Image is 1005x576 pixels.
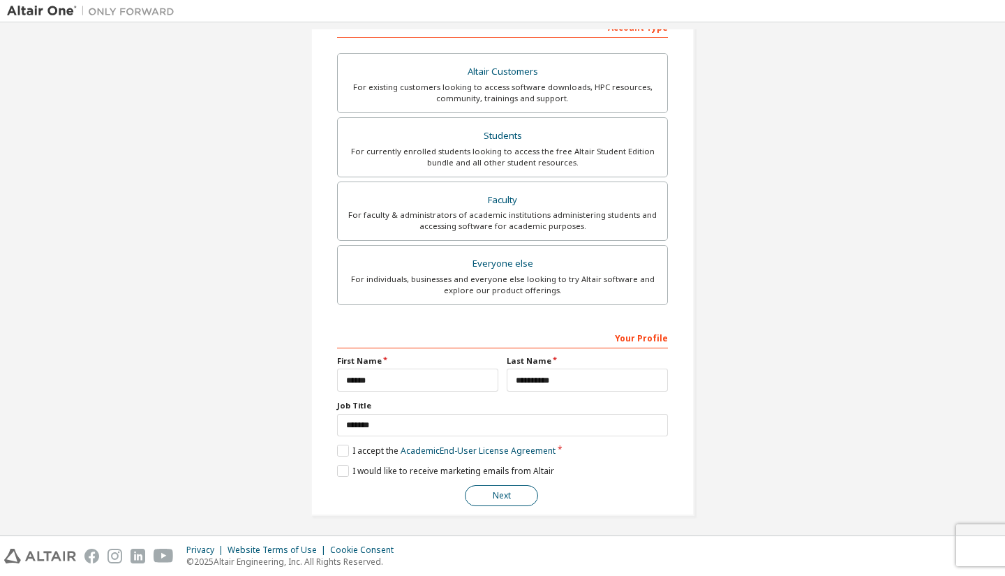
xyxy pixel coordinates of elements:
img: altair_logo.svg [4,549,76,563]
img: instagram.svg [107,549,122,563]
div: Your Profile [337,326,668,348]
img: linkedin.svg [131,549,145,563]
div: For faculty & administrators of academic institutions administering students and accessing softwa... [346,209,659,232]
div: Privacy [186,545,228,556]
img: facebook.svg [84,549,99,563]
label: Last Name [507,355,668,367]
div: Everyone else [346,254,659,274]
label: Job Title [337,400,668,411]
p: © 2025 Altair Engineering, Inc. All Rights Reserved. [186,556,402,568]
div: For individuals, businesses and everyone else looking to try Altair software and explore our prod... [346,274,659,296]
img: Altair One [7,4,181,18]
div: Students [346,126,659,146]
div: For existing customers looking to access software downloads, HPC resources, community, trainings ... [346,82,659,104]
a: Academic End-User License Agreement [401,445,556,457]
div: Faculty [346,191,659,210]
label: First Name [337,355,498,367]
label: I would like to receive marketing emails from Altair [337,465,554,477]
label: I accept the [337,445,556,457]
div: Cookie Consent [330,545,402,556]
button: Next [465,485,538,506]
img: youtube.svg [154,549,174,563]
div: For currently enrolled students looking to access the free Altair Student Edition bundle and all ... [346,146,659,168]
div: Website Terms of Use [228,545,330,556]
div: Altair Customers [346,62,659,82]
